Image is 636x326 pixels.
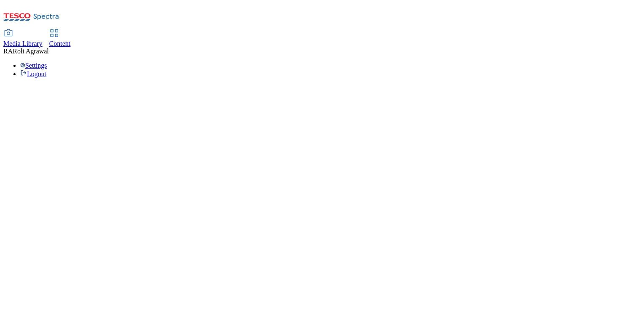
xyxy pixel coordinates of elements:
span: RA [3,48,13,55]
a: Settings [20,62,47,69]
a: Media Library [3,30,42,48]
a: Logout [20,70,46,77]
span: Roli Agrawal [13,48,49,55]
a: Content [49,30,71,48]
span: Media Library [3,40,42,47]
span: Content [49,40,71,47]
